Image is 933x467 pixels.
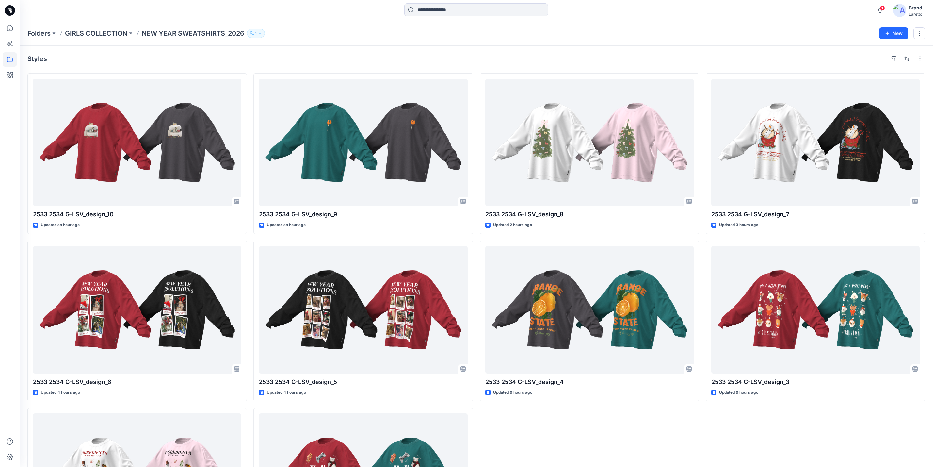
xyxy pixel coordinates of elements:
[142,29,244,38] p: NEW YEAR SWEATSHIRTS_2026
[485,79,694,206] a: 2533 2534 G-LSV_design_8
[33,377,241,387] p: 2533 2534 G-LSV_design_6
[711,377,920,387] p: 2533 2534 G-LSV_design_3
[267,222,306,228] p: Updated an hour ago
[33,210,241,219] p: 2533 2534 G-LSV_design_10
[485,210,694,219] p: 2533 2534 G-LSV_design_8
[33,246,241,373] a: 2533 2534 G-LSV_design_6
[41,389,80,396] p: Updated 4 hours ago
[485,246,694,373] a: 2533 2534 G-LSV_design_4
[267,389,306,396] p: Updated 4 hours ago
[27,29,51,38] a: Folders
[493,222,532,228] p: Updated 2 hours ago
[719,389,758,396] p: Updated 6 hours ago
[33,79,241,206] a: 2533 2534 G-LSV_design_10
[711,79,920,206] a: 2533 2534 G-LSV_design_7
[719,222,758,228] p: Updated 3 hours ago
[711,246,920,373] a: 2533 2534 G-LSV_design_3
[247,29,265,38] button: 1
[27,55,47,63] h4: Styles
[41,222,80,228] p: Updated an hour ago
[493,389,532,396] p: Updated 6 hours ago
[255,30,257,37] p: 1
[65,29,127,38] a: GIRLS COLLECTION
[880,6,885,11] span: 1
[485,377,694,387] p: 2533 2534 G-LSV_design_4
[909,12,925,17] div: Laretto
[259,79,467,206] a: 2533 2534 G-LSV_design_9
[711,210,920,219] p: 2533 2534 G-LSV_design_7
[259,246,467,373] a: 2533 2534 G-LSV_design_5
[259,377,467,387] p: 2533 2534 G-LSV_design_5
[259,210,467,219] p: 2533 2534 G-LSV_design_9
[879,27,908,39] button: New
[909,4,925,12] div: Brand .
[893,4,906,17] img: avatar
